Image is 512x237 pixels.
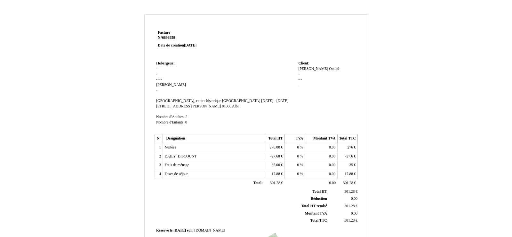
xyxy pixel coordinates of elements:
[156,83,186,87] span: [PERSON_NAME]
[329,181,336,185] span: 0.00
[270,181,280,185] span: 301.28
[329,163,335,167] span: 0.00
[305,134,337,143] th: Montant TVA
[164,163,189,167] span: Frais de ménage
[184,43,196,47] span: [DATE]
[222,104,231,108] span: 81000
[337,179,357,188] td: €
[162,36,175,40] span: 6698959
[349,163,353,167] span: 35
[156,104,221,108] span: [STREET_ADDRESS][PERSON_NAME]
[156,120,184,124] span: Nombre d'Enfants:
[284,152,305,161] td: %
[164,145,176,149] span: Nuitées
[284,170,305,179] td: %
[328,203,359,210] td: €
[155,143,163,152] td: 1
[297,172,299,176] span: 0
[345,154,353,158] span: -27.6
[298,83,300,87] span: -
[156,88,157,92] span: -
[344,190,355,194] span: 301.28
[186,115,188,119] span: 2
[187,228,193,233] span: sur:
[264,170,284,179] td: €
[337,161,357,170] td: €
[329,154,335,158] span: 0.00
[264,152,284,161] td: €
[351,197,357,201] span: 0,00
[337,134,357,143] th: Total TTC
[264,161,284,170] td: €
[264,134,284,143] th: Total HT
[310,218,327,223] span: Total TTC
[284,134,305,143] th: TVA
[156,77,157,81] span: -
[155,152,163,161] td: 2
[348,145,353,149] span: 276
[164,154,196,158] span: DAILY_DISCOUNT
[344,204,355,208] span: 301.28
[329,67,339,71] span: Orsoni
[270,145,280,149] span: 276.00
[272,172,280,176] span: 17.88
[297,163,299,167] span: 0
[337,152,357,161] td: €
[163,134,264,143] th: Désignation
[155,134,163,143] th: N°
[156,228,172,233] span: Réservé le
[301,204,327,208] span: Total HT remisé
[270,154,280,158] span: -27.60
[311,197,327,201] span: Réduction
[253,181,262,185] span: Total:
[156,61,175,65] span: Hebergeur:
[164,172,188,176] span: Taxes de séjour
[337,170,357,179] td: €
[155,161,163,170] td: 3
[158,77,160,81] span: -
[344,218,355,223] span: 301.28
[185,120,187,124] span: 0
[264,143,284,152] td: €
[155,170,163,179] td: 4
[161,77,162,81] span: -
[158,30,170,35] span: Facture
[328,188,359,195] td: €
[328,217,359,224] td: €
[173,228,186,233] span: [DATE]
[297,154,299,158] span: 0
[272,163,280,167] span: 35.00
[156,67,157,71] span: -
[158,35,234,40] strong: N°
[297,145,299,149] span: 0
[343,181,353,185] span: 301.28
[329,172,335,176] span: 0.00
[261,99,288,103] span: [DATE] - [DATE]
[158,43,196,47] strong: Date de création
[156,72,157,76] span: -
[284,161,305,170] td: %
[351,211,357,216] span: 0.00
[264,179,284,188] td: €
[232,104,239,108] span: Albi
[298,72,300,76] span: -
[305,211,327,216] span: Montant TVA
[298,67,328,71] span: [PERSON_NAME]
[298,77,300,81] span: -
[156,99,260,103] span: [GEOGRAPHIC_DATA], centre historique [GEOGRAPHIC_DATA]
[300,77,302,81] span: -
[337,143,357,152] td: €
[345,172,353,176] span: 17.88
[284,143,305,152] td: %
[156,115,185,119] span: Nombre d'Adultes:
[313,190,327,194] span: Total HT
[298,61,309,65] span: Client:
[329,145,335,149] span: 0.00
[194,228,225,233] span: [DOMAIN_NAME]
